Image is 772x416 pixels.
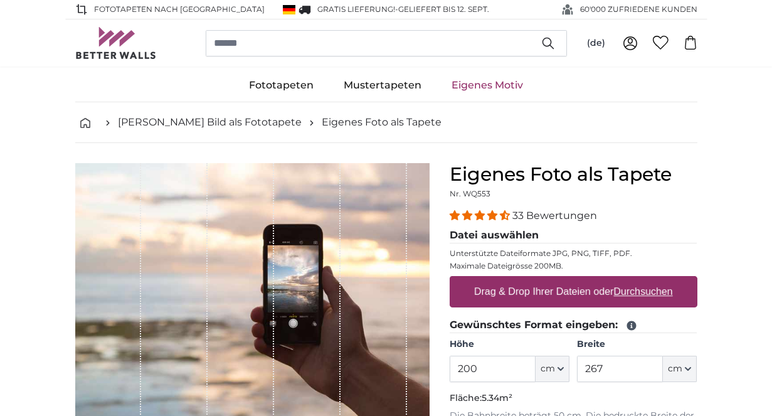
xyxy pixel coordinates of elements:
[450,338,569,351] label: Höhe
[450,210,512,221] span: 4.33 stars
[450,392,697,405] p: Fläche:
[398,4,489,14] span: Geliefert bis 12. Sept.
[580,4,697,15] span: 60'000 ZUFRIEDENE KUNDEN
[75,102,697,143] nav: breadcrumbs
[512,210,597,221] span: 33 Bewertungen
[395,4,489,14] span: -
[668,363,682,375] span: cm
[94,4,265,15] span: Fototapeten nach [GEOGRAPHIC_DATA]
[541,363,555,375] span: cm
[234,69,329,102] a: Fototapeten
[577,338,697,351] label: Breite
[613,286,672,297] u: Durchsuchen
[482,392,512,403] span: 5.34m²
[450,163,697,186] h1: Eigenes Foto als Tapete
[317,4,395,14] span: GRATIS Lieferung!
[577,32,615,55] button: (de)
[450,248,697,259] p: Unterstützte Dateiformate JPG, PNG, TIFF, PDF.
[75,27,157,59] img: Betterwalls
[436,69,538,102] a: Eigenes Motiv
[322,115,442,130] a: Eigenes Foto als Tapete
[329,69,436,102] a: Mustertapeten
[450,317,697,333] legend: Gewünschtes Format eingeben:
[469,279,678,304] label: Drag & Drop Ihrer Dateien oder
[536,356,569,382] button: cm
[283,5,295,14] img: Deutschland
[450,261,697,271] p: Maximale Dateigrösse 200MB.
[118,115,302,130] a: [PERSON_NAME] Bild als Fototapete
[450,189,490,198] span: Nr. WQ553
[663,356,697,382] button: cm
[450,228,697,243] legend: Datei auswählen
